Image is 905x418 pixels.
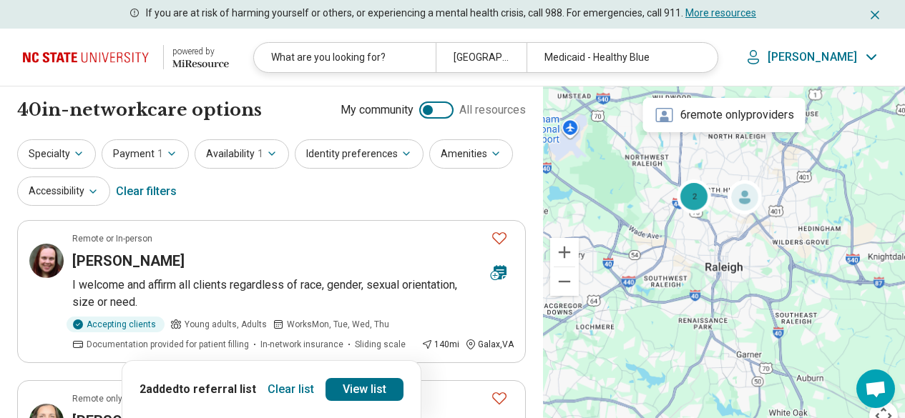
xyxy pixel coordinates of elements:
[550,267,579,296] button: Zoom out
[172,45,229,58] div: powered by
[157,146,163,161] span: 1
[254,43,436,72] div: What are you looking for?
[868,6,882,23] button: Dismiss
[258,146,263,161] span: 1
[17,98,262,122] h1: 40 in-network care options
[326,378,403,401] a: View list
[485,384,514,413] button: Favorite
[262,378,320,401] button: Clear list
[527,43,708,72] div: Medicaid - Healthy Blue
[179,382,256,396] span: to referral list
[429,139,513,169] button: Amenities
[17,176,110,206] button: Accessibility
[550,238,579,267] button: Zoom in
[185,318,267,331] span: Young adults, Adults
[436,43,527,72] div: [GEOGRAPHIC_DATA], [GEOGRAPHIC_DATA]
[146,6,756,21] p: If you are at risk of harming yourself or others, or experiencing a mental health crisis, call 98...
[295,139,424,169] button: Identity preferences
[23,40,155,74] img: North Carolina State University
[287,318,389,331] span: Works Mon, Tue, Wed, Thu
[17,139,96,169] button: Specialty
[72,251,185,271] h3: [PERSON_NAME]
[459,101,526,119] span: All resources
[72,277,514,311] p: I welcome and affirm all clients regardless of race, gender, sexual orientation, size or need.
[116,174,177,209] div: Clear filters
[643,98,806,132] div: 6 remote only providers
[23,40,229,74] a: North Carolina State University powered by
[421,338,459,351] div: 140 mi
[685,7,756,19] a: More resources
[677,179,711,213] div: 2
[87,338,249,351] span: Documentation provided for patient filling
[856,369,895,408] div: Open chat
[102,139,189,169] button: Payment1
[768,50,857,64] p: [PERSON_NAME]
[260,338,343,351] span: In-network insurance
[355,338,406,351] span: Sliding scale
[195,139,289,169] button: Availability1
[140,381,256,398] p: 2 added
[67,317,165,332] div: Accepting clients
[485,224,514,253] button: Favorite
[341,101,414,119] span: My community
[72,392,122,405] p: Remote only
[72,232,152,245] p: Remote or In-person
[465,338,514,351] div: Galax , VA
